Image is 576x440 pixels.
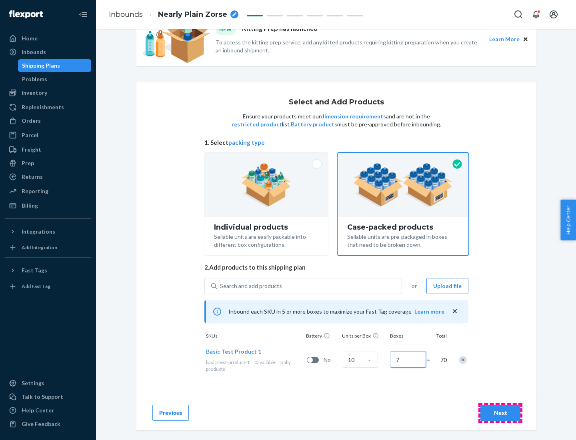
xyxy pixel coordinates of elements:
[347,223,459,231] div: Case-packed products
[428,332,448,341] div: Total
[220,282,282,290] div: Search and add products
[22,117,41,125] div: Orders
[22,34,38,42] div: Home
[22,173,43,181] div: Returns
[22,202,38,210] div: Billing
[427,356,435,364] span: =
[22,131,38,139] div: Parcel
[206,359,250,365] span: basic-test-product-1
[22,266,47,274] div: Fast Tags
[5,404,91,417] a: Help Center
[204,138,468,147] span: 1. Select
[214,231,318,249] div: Sellable units are easily packable into different box configurations.
[22,187,48,195] div: Reporting
[388,332,428,341] div: Boxes
[75,6,91,22] button: Close Navigation
[214,223,318,231] div: Individual products
[391,352,426,368] input: Number of boxes
[9,10,43,18] img: Flexport logo
[426,278,468,294] button: Upload file
[228,138,265,147] button: packing type
[5,377,91,390] a: Settings
[5,280,91,293] a: Add Fast Tag
[459,356,467,364] div: Remove Item
[412,282,417,290] span: or
[5,185,91,198] a: Reporting
[5,143,91,156] a: Freight
[5,157,91,170] a: Prep
[241,163,291,207] img: individual-pack.facf35554cb0f1810c75b2bd6df2d64e.png
[232,120,282,128] button: restricted product
[22,75,47,83] div: Problems
[22,146,41,154] div: Freight
[18,59,92,72] a: Shipping Plans
[204,263,468,272] span: 2. Add products to this shipping plan
[347,231,459,249] div: Sellable units are pre-packaged in boxes that need to be broken down.
[216,38,482,54] p: To access the kitting prep service, add any kitted products requiring kitting preparation when yo...
[22,159,34,167] div: Prep
[22,406,54,414] div: Help Center
[5,101,91,114] a: Replenishments
[22,228,55,236] div: Integrations
[5,114,91,127] a: Orders
[487,409,514,417] div: Next
[5,264,91,277] button: Fast Tags
[340,332,388,341] div: Units per Box
[152,405,189,421] button: Previous
[254,359,276,365] span: 0 available
[289,98,384,106] h1: Select and Add Products
[5,418,91,430] button: Give Feedback
[158,10,227,20] span: Nearly Plain Zorse
[18,73,92,86] a: Problems
[102,3,245,26] ol: breadcrumbs
[439,356,447,364] span: 70
[206,348,261,355] span: Basic Test Product 1
[5,129,91,142] a: Parcel
[22,89,47,97] div: Inventory
[5,390,91,403] a: Talk to Support
[5,46,91,58] a: Inbounds
[324,356,340,364] span: No
[528,6,544,22] button: Open notifications
[304,332,340,341] div: Battery
[321,112,386,120] button: dimension requirements
[204,332,304,341] div: SKUs
[22,62,60,70] div: Shipping Plans
[5,241,91,254] a: Add Integration
[22,48,46,56] div: Inbounds
[22,420,60,428] div: Give Feedback
[109,10,143,19] a: Inbounds
[521,35,530,44] button: Close
[291,120,337,128] button: Battery products
[22,379,44,387] div: Settings
[560,200,576,240] button: Help Center
[22,393,63,401] div: Talk to Support
[546,6,562,22] button: Open account menu
[489,35,520,44] button: Learn More
[22,283,50,290] div: Add Fast Tag
[22,244,57,251] div: Add Integration
[22,103,64,111] div: Replenishments
[216,24,236,35] div: NEW
[343,352,378,368] input: Case Quantity
[5,199,91,212] a: Billing
[451,307,459,316] button: close
[5,86,91,99] a: Inventory
[231,112,442,128] p: Ensure your products meet our and are not in the list. must be pre-approved before inbounding.
[204,300,468,323] div: Inbound each SKU in 5 or more boxes to maximize your Fast Tag coverage
[206,348,261,356] button: Basic Test Product 1
[242,24,318,35] p: Kitting Prep has launched
[353,163,453,207] img: case-pack.59cecea509d18c883b923b81aeac6d0b.png
[5,225,91,238] button: Integrations
[414,308,444,316] button: Learn more
[480,405,520,421] button: Next
[5,170,91,183] a: Returns
[510,6,526,22] button: Open Search Box
[206,359,304,372] div: Baby products
[5,32,91,45] a: Home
